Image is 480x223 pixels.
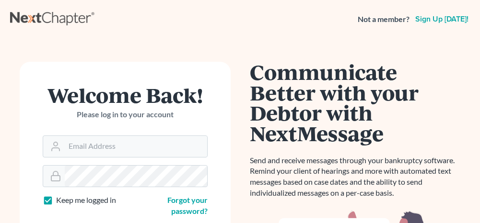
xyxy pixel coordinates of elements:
[358,14,410,25] strong: Not a member?
[65,136,207,157] input: Email Address
[413,15,470,23] a: Sign up [DATE]!
[43,109,208,120] p: Please log in to your account
[250,62,461,144] h1: Communicate Better with your Debtor with NextMessage
[43,85,208,105] h1: Welcome Back!
[56,195,116,206] label: Keep me logged in
[167,195,208,215] a: Forgot your password?
[250,155,461,199] p: Send and receive messages through your bankruptcy software. Remind your client of hearings and mo...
